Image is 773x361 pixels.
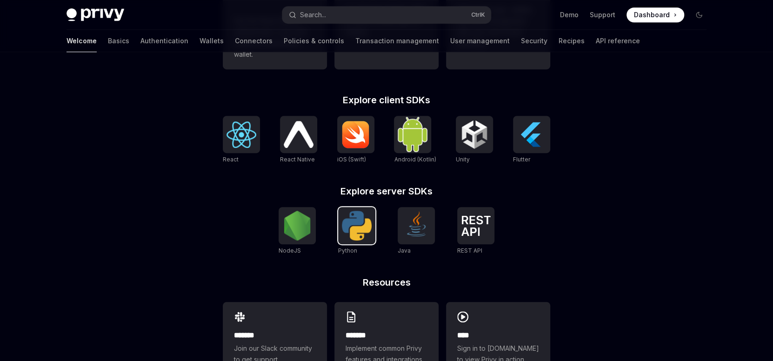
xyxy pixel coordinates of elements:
h2: Resources [223,278,550,287]
img: React [227,121,256,148]
a: iOS (Swift)iOS (Swift) [337,116,374,164]
a: Authentication [140,30,188,52]
a: ReactReact [223,116,260,164]
a: REST APIREST API [457,207,494,255]
a: Wallets [200,30,224,52]
a: Connectors [235,30,273,52]
span: Ctrl K [471,11,485,19]
span: Dashboard [634,10,670,20]
a: Support [590,10,615,20]
a: Dashboard [626,7,684,22]
a: Security [521,30,547,52]
a: Welcome [67,30,97,52]
img: NodeJS [282,211,312,241]
a: React NativeReact Native [280,116,317,164]
a: PythonPython [338,207,375,255]
span: NodeJS [279,247,301,254]
a: FlutterFlutter [513,116,550,164]
span: REST API [457,247,482,254]
img: Python [342,211,372,241]
h2: Explore server SDKs [223,187,550,196]
img: dark logo [67,8,124,21]
h2: Explore client SDKs [223,95,550,105]
img: Java [401,211,431,241]
img: Android (Kotlin) [398,117,427,152]
a: Transaction management [355,30,439,52]
img: Flutter [517,120,546,149]
a: Basics [108,30,129,52]
button: Toggle dark mode [692,7,706,22]
span: Python [338,247,357,254]
a: Demo [560,10,579,20]
a: Android (Kotlin)Android (Kotlin) [394,116,436,164]
a: JavaJava [398,207,435,255]
span: iOS (Swift) [337,156,366,163]
a: UnityUnity [456,116,493,164]
a: Policies & controls [284,30,344,52]
div: Search... [300,9,326,20]
img: REST API [461,215,491,236]
span: Flutter [513,156,530,163]
span: Unity [456,156,470,163]
a: Recipes [559,30,585,52]
a: API reference [596,30,640,52]
span: React Native [280,156,315,163]
img: iOS (Swift) [341,120,371,148]
span: Java [398,247,411,254]
button: Open search [282,7,491,23]
img: React Native [284,121,313,147]
img: Unity [460,120,489,149]
span: Android (Kotlin) [394,156,436,163]
a: NodeJSNodeJS [279,207,316,255]
a: User management [450,30,510,52]
span: React [223,156,239,163]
